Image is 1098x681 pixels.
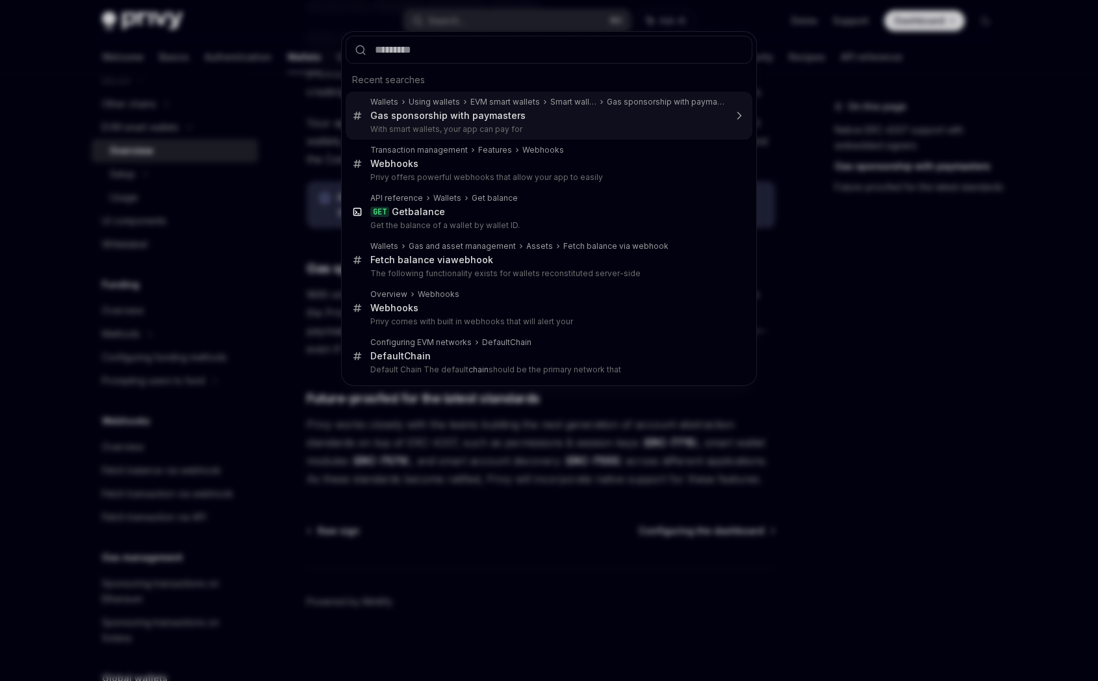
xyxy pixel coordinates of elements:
[370,365,725,375] p: Default Chain The default should be the primary network that
[526,241,553,251] div: Assets
[418,289,459,300] div: s
[510,337,531,347] b: Chain
[404,350,431,361] b: Chain
[408,206,445,217] b: balance
[482,337,531,348] div: Default
[370,97,398,107] div: Wallets
[370,350,431,362] div: Default
[392,206,445,218] div: Get
[418,289,455,299] b: Webhook
[472,193,518,203] div: Get balance
[607,97,725,107] div: sorship with paymasters
[478,145,512,155] div: Features
[370,268,725,279] p: The following functionality exists for wallets reconstituted server-side
[370,241,398,251] div: Wallets
[563,241,669,251] div: Fetch balance via webhook
[370,193,423,203] div: API reference
[370,337,472,348] div: Configuring EVM networks
[370,220,725,231] p: Get the balance of a wallet by wallet ID.
[370,172,725,183] p: Privy offers powerful webhooks that allow your app to easily
[522,145,564,155] div: Webhooks
[451,254,493,265] b: webhook
[550,97,596,107] div: Smart wallets
[370,302,413,313] b: Webhook
[370,254,493,266] div: Fetch balance via
[352,73,425,86] span: Recent searches
[370,124,725,135] p: With smart wallets, your app can pay for
[370,110,414,121] b: Gas spon
[370,207,389,217] div: GET
[370,302,418,314] div: s
[607,97,643,107] b: Gas spon
[370,145,468,155] div: Transaction management
[470,97,540,107] div: EVM smart wallets
[370,289,407,300] div: Overview
[409,97,460,107] div: Using wallets
[409,241,516,251] div: Gas and asset management
[433,193,461,203] div: Wallets
[370,316,725,327] p: Privy comes with built in webhooks that will alert your
[370,110,526,122] div: sorship with paymasters
[370,158,418,169] b: Webhooks
[468,365,489,374] b: chain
